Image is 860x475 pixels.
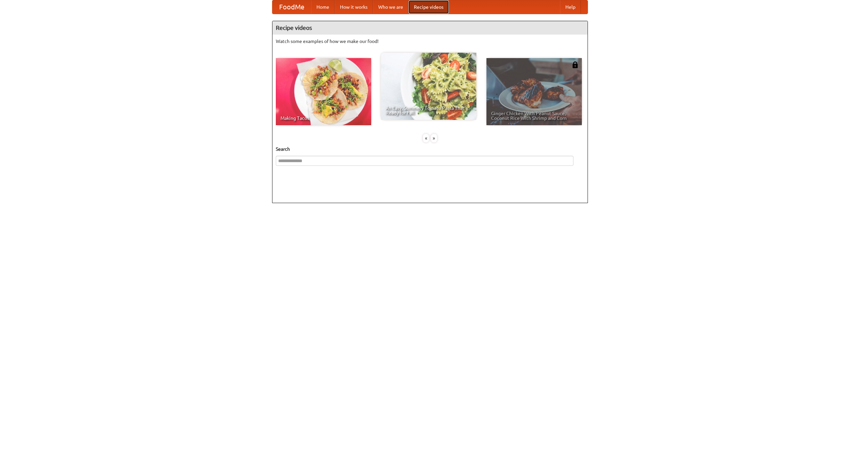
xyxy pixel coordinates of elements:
h4: Recipe videos [272,21,588,35]
a: How it works [335,0,373,14]
span: An Easy, Summery Tomato Pasta That's Ready for Fall [386,106,472,115]
div: « [423,134,429,142]
div: » [431,134,437,142]
a: Making Tacos [276,58,371,125]
a: Home [311,0,335,14]
img: 483408.png [572,61,578,68]
p: Watch some examples of how we make our food! [276,38,584,45]
a: Recipe videos [408,0,449,14]
a: Who we are [373,0,408,14]
h5: Search [276,146,584,152]
a: FoodMe [272,0,311,14]
a: Help [560,0,581,14]
a: An Easy, Summery Tomato Pasta That's Ready for Fall [381,53,476,120]
span: Making Tacos [281,116,367,121]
